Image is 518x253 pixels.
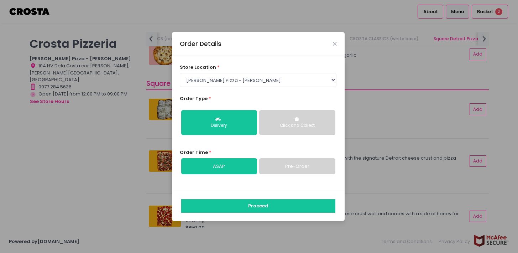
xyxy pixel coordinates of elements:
[264,123,330,129] div: Click and Collect
[181,158,257,175] a: ASAP
[180,39,221,48] div: Order Details
[180,149,208,156] span: Order Time
[180,95,208,102] span: Order Type
[180,64,216,71] span: store location
[186,123,252,129] div: Delivery
[333,42,336,46] button: Close
[259,158,335,175] a: Pre-Order
[181,199,335,213] button: Proceed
